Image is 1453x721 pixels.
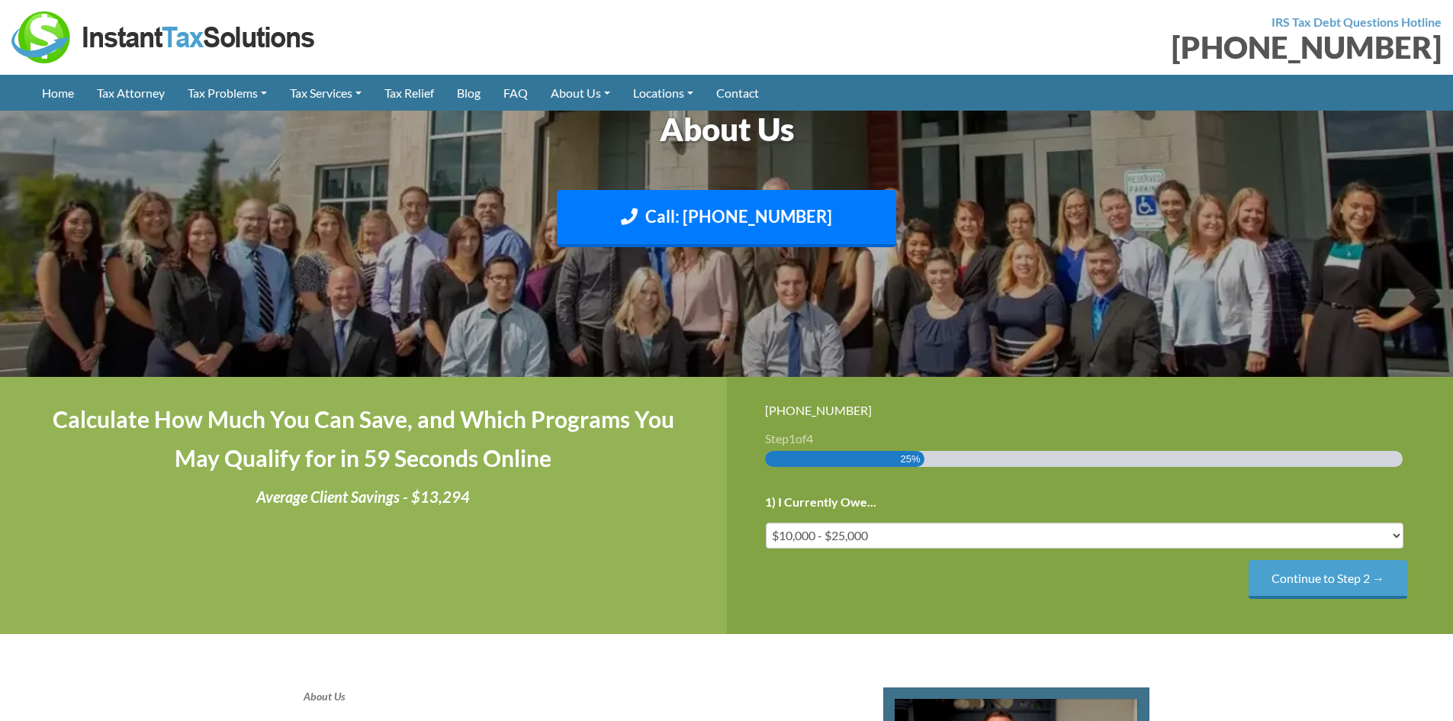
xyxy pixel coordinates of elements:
a: Tax Services [278,75,373,111]
div: [PHONE_NUMBER] [738,32,1442,63]
span: 25% [901,451,921,467]
a: Tax Problems [176,75,278,111]
a: FAQ [492,75,539,111]
h4: Calculate How Much You Can Save, and Which Programs You May Qualify for in 59 Seconds Online [38,400,689,478]
div: [PHONE_NUMBER] [765,400,1416,420]
a: Tax Relief [373,75,445,111]
a: Blog [445,75,492,111]
a: Tax Attorney [85,75,176,111]
a: About Us [539,75,622,111]
a: Instant Tax Solutions Logo [11,28,317,43]
strong: IRS Tax Debt Questions Hotline [1271,14,1442,29]
strong: About Us [304,690,346,703]
span: 1 [789,431,796,446]
h3: Step of [765,433,1416,445]
a: Locations [622,75,705,111]
a: Home [31,75,85,111]
input: Continue to Step 2 → [1249,560,1407,599]
a: Contact [705,75,770,111]
h1: About Us [304,107,1150,152]
img: Instant Tax Solutions Logo [11,11,317,63]
label: 1) I Currently Owe... [765,494,876,510]
span: 4 [806,431,813,446]
a: Call: [PHONE_NUMBER] [557,190,896,247]
i: Average Client Savings - $13,294 [256,488,470,506]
